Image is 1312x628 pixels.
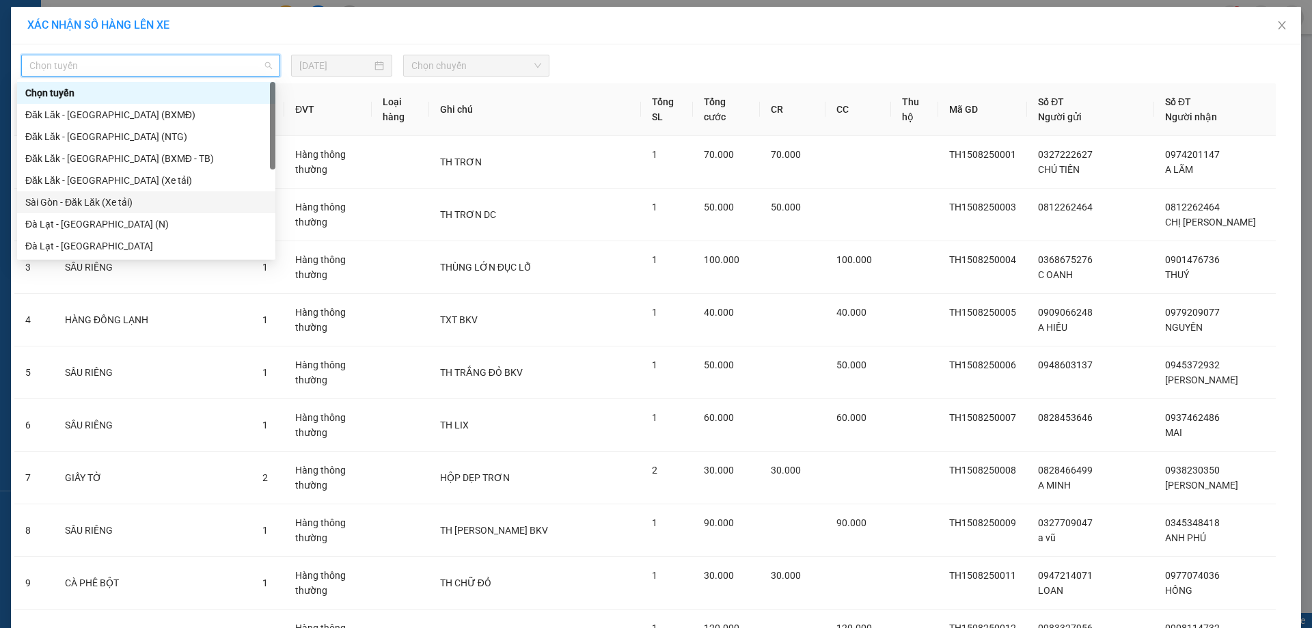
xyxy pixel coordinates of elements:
span: 0368675276 [1038,254,1093,265]
td: SẦU RIÊNG [54,399,251,452]
span: 2 [652,465,657,476]
span: 60.000 [836,412,866,423]
span: A LÃM [1165,164,1193,175]
span: TH TRẮNG ĐỎ BKV [440,367,523,378]
span: LOAN [1038,585,1063,596]
span: 0812262464 [1038,202,1093,213]
span: Người nhận [1165,111,1217,122]
span: 30.000 [771,570,801,581]
td: HÀNG ĐÔNG LẠNH [54,294,251,346]
td: Hàng thông thường [284,136,372,189]
td: 4 [14,294,54,346]
span: CHÚ TIẾN [1038,164,1080,175]
td: Hàng thông thường [284,452,372,504]
input: 15/08/2025 [299,58,372,73]
span: Người gửi [1038,111,1082,122]
span: XÁC NHẬN SỐ HÀNG LÊN XE [27,18,169,31]
td: Hàng thông thường [284,294,372,346]
td: 7 [14,452,54,504]
button: Close [1263,7,1301,45]
span: 0828466499 [1038,465,1093,476]
span: A MINH [1038,480,1071,491]
th: Loại hàng [372,83,429,136]
td: Hàng thông thường [284,189,372,241]
th: Thu hộ [891,83,939,136]
span: 1 [652,254,657,265]
span: 0327709047 [1038,517,1093,528]
span: 50.000 [704,359,734,370]
span: 1 [652,412,657,423]
td: SẦU RIÊNG [54,346,251,399]
span: 30.000 [704,465,734,476]
span: 0977074036 [1165,570,1220,581]
td: Hàng thông thường [284,504,372,557]
div: Chọn tuyến [17,82,275,104]
span: TH1508250001 [949,149,1016,160]
th: Ghi chú [429,83,641,136]
span: 0327222627 [1038,149,1093,160]
th: Tổng cước [693,83,760,136]
span: 1 [262,525,268,536]
td: GIẤY TỜ [54,452,251,504]
td: 8 [14,504,54,557]
td: Hàng thông thường [284,346,372,399]
th: Mã GD [938,83,1027,136]
th: STT [14,83,54,136]
td: SẦU RIÊNG [54,504,251,557]
span: 0937462486 [1165,412,1220,423]
span: 1 [262,314,268,325]
span: 50.000 [704,202,734,213]
div: Sài Gòn - Đăk Lăk (Xe tải) [17,191,275,213]
div: Đăk Lăk - Sài Gòn (Xe tải) [17,169,275,191]
span: 1 [262,367,268,378]
span: Chọn chuyến [411,55,541,76]
span: TH CHỮ ĐỎ [440,577,491,588]
span: 1 [652,517,657,528]
th: CC [825,83,891,136]
span: HỘP DẸP TRƠN [440,472,510,483]
span: 50.000 [771,202,801,213]
div: Đăk Lăk - [GEOGRAPHIC_DATA] (NTG) [25,129,267,144]
span: 50.000 [836,359,866,370]
div: Đăk Lăk - [GEOGRAPHIC_DATA] (Xe tải) [25,173,267,188]
span: 40.000 [836,307,866,318]
span: 30.000 [771,465,801,476]
span: TH1508250006 [949,359,1016,370]
span: 1 [652,307,657,318]
td: 5 [14,346,54,399]
span: close [1276,20,1287,31]
div: Đăk Lăk - Sài Gòn (BXMĐ - TB) [17,148,275,169]
span: 0945372932 [1165,359,1220,370]
span: Chọn tuyến [29,55,272,76]
span: TH1508250005 [949,307,1016,318]
td: Hàng thông thường [284,399,372,452]
span: 1 [262,420,268,431]
span: HỒNG [1165,585,1192,596]
td: 1 [14,136,54,189]
div: Đà Lạt - [GEOGRAPHIC_DATA] [25,238,267,254]
span: 0901476736 [1165,254,1220,265]
span: MAI [1165,427,1182,438]
span: 70.000 [704,149,734,160]
span: 0974201147 [1165,149,1220,160]
span: 100.000 [704,254,739,265]
span: 0345348418 [1165,517,1220,528]
div: Sài Gòn - Đăk Lăk (Xe tải) [25,195,267,210]
span: THUÝ [1165,269,1189,280]
span: 40.000 [704,307,734,318]
span: TH TRƠN DC [440,209,496,220]
span: TH TRƠN [440,156,482,167]
td: 9 [14,557,54,610]
span: 1 [262,262,268,273]
span: 90.000 [704,517,734,528]
div: Đà Lạt - Sài Gòn (N) [17,213,275,235]
span: THÙNG LỚN ĐỤC LỖ [440,262,531,273]
span: 100.000 [836,254,872,265]
span: TH1508250011 [949,570,1016,581]
span: 30.000 [704,570,734,581]
td: 2 [14,189,54,241]
div: Chọn tuyến [25,85,267,100]
span: 0948603137 [1038,359,1093,370]
span: 1 [652,359,657,370]
div: Đăk Lăk - Sài Gòn (NTG) [17,126,275,148]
